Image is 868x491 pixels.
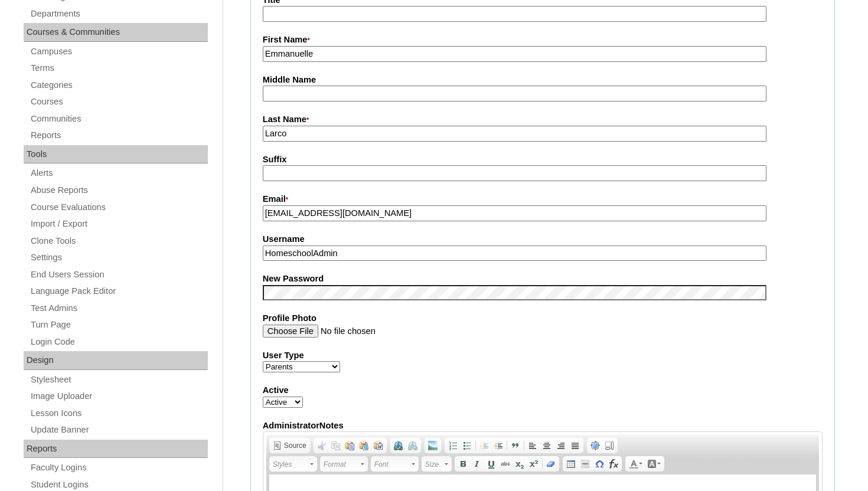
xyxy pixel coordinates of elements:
[30,112,208,126] a: Communities
[30,317,208,332] a: Turn Page
[374,457,410,472] span: Font
[263,193,823,206] label: Email
[602,439,616,452] a: Show Blocks
[263,384,823,397] label: Active
[491,439,505,452] a: Increase Indent
[425,457,443,472] span: Size
[24,145,208,164] div: Tools
[564,457,578,470] a: Table
[324,457,359,472] span: Format
[391,439,406,452] a: Link
[263,420,823,432] label: AdministratorNotes
[477,439,491,452] a: Decrease Indent
[30,94,208,109] a: Courses
[30,78,208,93] a: Categories
[527,457,541,470] a: Superscript
[269,456,317,472] a: Styles
[263,273,823,285] label: New Password
[30,335,208,349] a: Login Code
[30,372,208,387] a: Stylesheet
[526,439,540,452] a: Align Left
[263,113,823,126] label: Last Name
[30,389,208,404] a: Image Uploader
[592,457,606,470] a: Insert Special Character
[329,439,343,452] a: Copy
[263,74,823,86] label: Middle Name
[263,312,823,325] label: Profile Photo
[371,456,419,472] a: Font
[645,457,663,470] a: Background Color
[508,439,523,452] a: Block Quote
[30,234,208,248] a: Clone Tools
[273,457,308,472] span: Styles
[540,439,554,452] a: Center
[626,457,645,470] a: Text Color
[484,457,498,470] a: Underline
[30,6,208,21] a: Departments
[30,250,208,265] a: Settings
[320,456,368,472] a: Format
[568,439,582,452] a: Justify
[263,153,823,166] label: Suffix
[263,349,823,362] label: User Type
[554,439,568,452] a: Align Right
[24,351,208,370] div: Design
[30,183,208,198] a: Abuse Reports
[270,439,309,452] a: Source
[371,439,386,452] a: Paste from Word
[30,284,208,299] a: Language Pack Editor
[446,439,460,452] a: Insert/Remove Numbered List
[544,457,558,470] a: Remove Format
[30,406,208,421] a: Lesson Icons
[24,440,208,459] div: Reports
[30,44,208,59] a: Campuses
[588,439,602,452] a: Maximize
[30,61,208,76] a: Terms
[578,457,592,470] a: Insert Horizontal Line
[30,267,208,282] a: End Users Session
[422,456,452,472] a: Size
[406,439,420,452] a: Unlink
[30,166,208,181] a: Alerts
[357,439,371,452] a: Paste as plain text
[282,441,306,450] span: Source
[30,460,208,475] a: Faculty Logins
[315,439,329,452] a: Cut
[456,457,470,470] a: Bold
[30,217,208,231] a: Import / Export
[263,34,823,47] label: First Name
[513,457,527,470] a: Subscript
[30,301,208,316] a: Test Admins
[30,423,208,437] a: Update Banner
[426,439,440,452] a: Add Image
[470,457,484,470] a: Italic
[460,439,474,452] a: Insert/Remove Bulleted List
[498,457,513,470] a: Strike Through
[30,200,208,215] a: Course Evaluations
[263,233,823,245] label: Username
[343,439,357,452] a: Paste
[24,23,208,42] div: Courses & Communities
[606,457,621,470] a: Insert Equation
[30,128,208,143] a: Reports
